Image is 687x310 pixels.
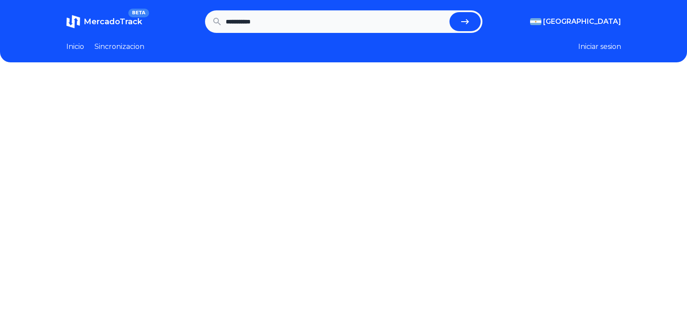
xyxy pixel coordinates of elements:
[530,18,541,25] img: Argentina
[128,9,149,17] span: BETA
[66,15,142,29] a: MercadoTrackBETA
[84,17,142,26] span: MercadoTrack
[530,16,621,27] button: [GEOGRAPHIC_DATA]
[66,42,84,52] a: Inicio
[94,42,144,52] a: Sincronizacion
[66,15,80,29] img: MercadoTrack
[543,16,621,27] span: [GEOGRAPHIC_DATA]
[578,42,621,52] button: Iniciar sesion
